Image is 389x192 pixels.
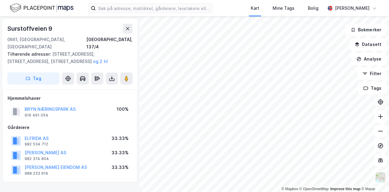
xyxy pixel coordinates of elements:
[7,72,60,85] button: Tag
[335,5,370,12] div: [PERSON_NAME]
[330,187,360,191] a: Improve this map
[299,187,329,191] a: OpenStreetMap
[112,135,129,142] div: 33.33%
[346,24,387,36] button: Bokmerker
[86,36,133,51] div: [GEOGRAPHIC_DATA], 137/4
[112,149,129,156] div: 33.33%
[25,171,48,176] div: 988 233 919
[351,53,387,65] button: Analyse
[7,24,53,33] div: Surstoffveien 9
[359,163,389,192] iframe: Chat Widget
[359,163,389,192] div: Kontrollprogram for chat
[117,106,129,113] div: 100%
[349,38,387,51] button: Datasett
[273,5,294,12] div: Mine Tags
[251,5,259,12] div: Kart
[7,51,52,57] span: Tilhørende adresser:
[8,95,132,102] div: Hjemmelshaver
[7,36,86,51] div: 0661, [GEOGRAPHIC_DATA], [GEOGRAPHIC_DATA]
[112,164,129,171] div: 33.33%
[25,113,48,118] div: 916 461 054
[96,4,212,13] input: Søk på adresse, matrikkel, gårdeiere, leietakere eller personer
[358,82,387,94] button: Tags
[7,51,128,65] div: [STREET_ADDRESS], [STREET_ADDRESS], [STREET_ADDRESS]
[281,187,298,191] a: Mapbox
[25,142,48,147] div: 982 534 712
[10,3,74,13] img: logo.f888ab2527a4732fd821a326f86c7f29.svg
[308,5,318,12] div: Bolig
[25,156,49,161] div: 982 374 804
[357,68,387,80] button: Filter
[8,124,132,131] div: Gårdeiere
